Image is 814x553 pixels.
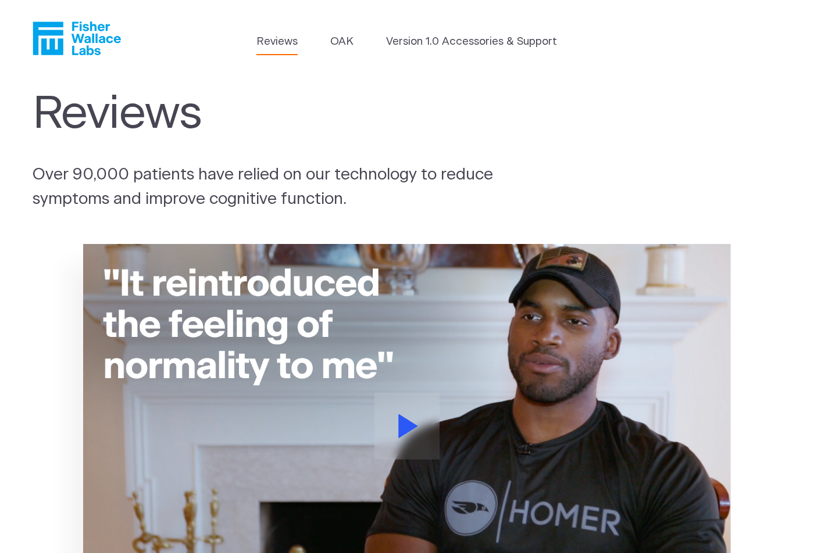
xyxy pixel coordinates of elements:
[33,163,541,212] p: Over 90,000 patients have relied on our technology to reduce symptoms and improve cognitive funct...
[33,88,516,141] h1: Reviews
[330,34,354,50] a: OAK
[398,414,418,438] svg: Play
[386,34,557,50] a: Version 1.0 Accessories & Support
[256,34,298,50] a: Reviews
[33,21,121,55] a: Fisher Wallace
